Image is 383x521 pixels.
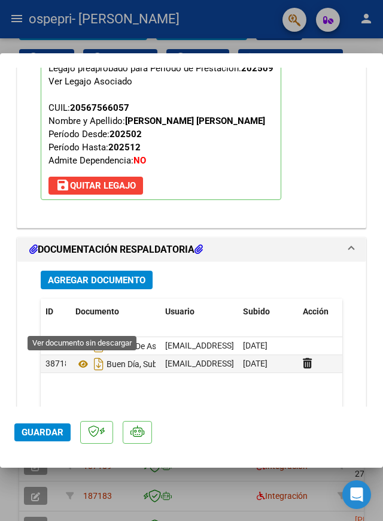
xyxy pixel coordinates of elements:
[165,359,368,368] span: [EMAIL_ADDRESS][DOMAIN_NAME] - [PERSON_NAME]
[133,155,146,166] strong: NO
[48,102,265,166] span: CUIL: Nombre y Apellido: Período Desde: Período Hasta: Admite Dependencia:
[75,341,303,351] span: Planilla De Asistencia, Correspondiente Al Mes [DATE]
[165,341,368,350] span: [EMAIL_ADDRESS][DOMAIN_NAME] - [PERSON_NAME]
[238,299,298,325] datatable-header-cell: Subido
[45,307,53,316] span: ID
[342,480,371,509] div: Open Intercom Messenger
[303,307,329,316] span: Acción
[243,359,268,368] span: [DATE]
[45,341,69,350] span: 36101
[41,271,153,289] button: Agregar Documento
[17,238,366,262] mat-expansion-panel-header: DOCUMENTACIÓN RESPALDATORIA
[48,275,145,286] span: Agregar Documento
[75,307,119,316] span: Documento
[14,423,71,441] button: Guardar
[41,299,71,325] datatable-header-cell: ID
[243,307,270,316] span: Subido
[165,307,194,316] span: Usuario
[298,299,358,325] datatable-header-cell: Acción
[108,142,141,153] strong: 202512
[91,355,107,374] i: Descargar documento
[48,75,132,88] div: Ver Legajo Asociado
[125,116,265,126] strong: [PERSON_NAME] [PERSON_NAME]
[110,129,142,140] strong: 202502
[75,359,251,369] span: Buen Día, Subo Nuevamente La Planilla
[29,243,203,257] h1: DOCUMENTACIÓN RESPALDATORIA
[91,337,107,356] i: Descargar documento
[70,101,129,114] div: 20567566057
[48,177,143,195] button: Quitar Legajo
[56,178,70,192] mat-icon: save
[241,63,273,74] strong: 202509
[41,57,281,200] p: Legajo preaprobado para Período de Prestación:
[56,180,136,191] span: Quitar Legajo
[22,427,63,438] span: Guardar
[71,299,160,325] datatable-header-cell: Documento
[160,299,238,325] datatable-header-cell: Usuario
[243,341,268,350] span: [DATE]
[45,359,69,368] span: 38718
